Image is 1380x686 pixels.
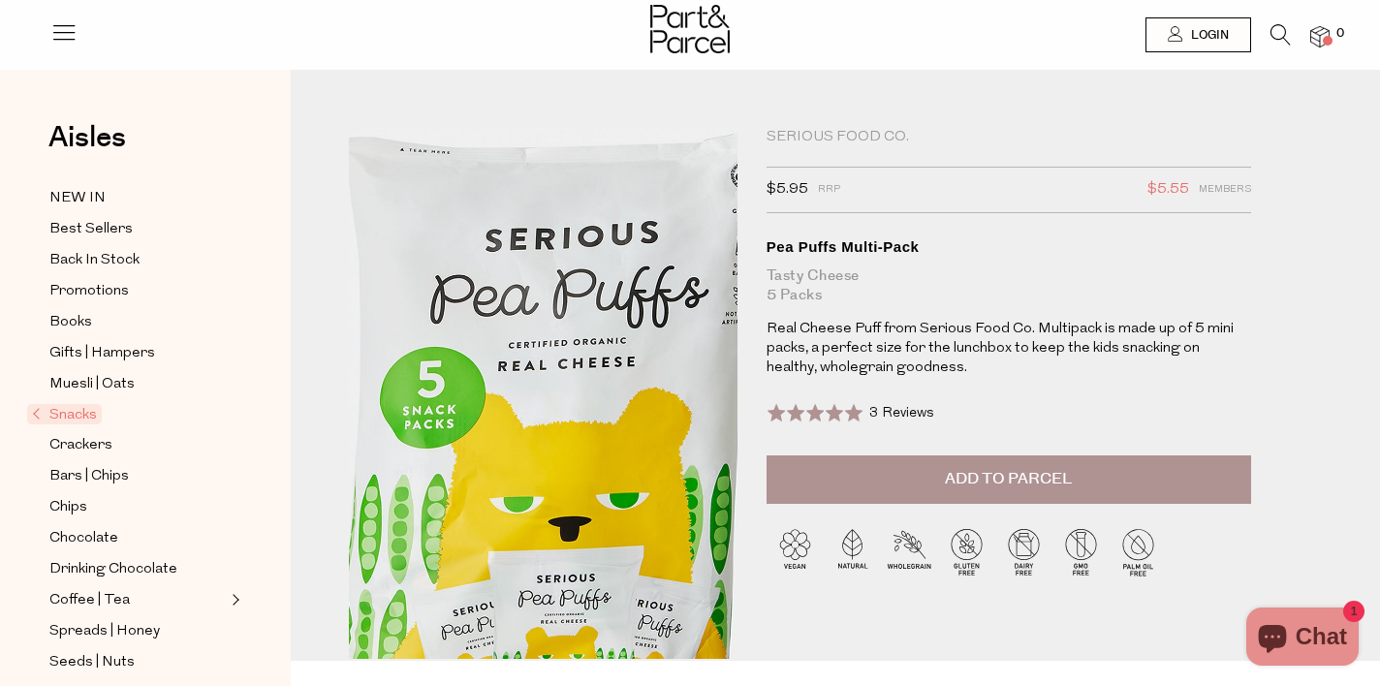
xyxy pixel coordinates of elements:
[49,558,177,581] span: Drinking Chocolate
[49,434,112,457] span: Crackers
[49,186,226,210] a: NEW IN
[49,589,130,612] span: Coffee | Tea
[767,128,1251,147] div: Serious Food Co.
[650,5,730,53] img: Part&Parcel
[48,116,126,159] span: Aisles
[49,342,155,365] span: Gifts | Hampers
[945,468,1072,490] span: Add to Parcel
[27,404,102,424] span: Snacks
[767,320,1251,378] p: Real Cheese Puff from Serious Food Co. Multipack is made up of 5 mini packs, a perfect size for t...
[49,372,226,396] a: Muesli | Oats
[49,496,87,519] span: Chips
[1199,177,1251,203] span: Members
[818,177,840,203] span: RRP
[767,237,1251,257] div: Pea Puffs Multi-Pack
[49,187,106,210] span: NEW IN
[49,557,226,581] a: Drinking Chocolate
[49,526,226,550] a: Chocolate
[49,311,92,334] span: Books
[49,217,226,241] a: Best Sellers
[1147,177,1189,203] span: $5.55
[49,249,140,272] span: Back In Stock
[767,523,824,580] img: P_P-ICONS-Live_Bec_V11_Vegan.svg
[49,218,133,241] span: Best Sellers
[32,403,226,426] a: Snacks
[49,527,118,550] span: Chocolate
[49,650,226,674] a: Seeds | Nuts
[767,177,808,203] span: $5.95
[49,341,226,365] a: Gifts | Hampers
[1310,26,1330,47] a: 0
[767,266,1251,305] div: Tasty Cheese 5 Packs
[227,588,240,611] button: Expand/Collapse Coffee | Tea
[1186,27,1229,44] span: Login
[49,433,226,457] a: Crackers
[869,406,934,421] span: 3 Reviews
[49,588,226,612] a: Coffee | Tea
[938,523,995,580] img: P_P-ICONS-Live_Bec_V11_Gluten_Free.svg
[49,279,226,303] a: Promotions
[1110,523,1167,580] img: P_P-ICONS-Live_Bec_V11_Palm_Oil_Free.svg
[49,310,226,334] a: Books
[49,495,226,519] a: Chips
[49,248,226,272] a: Back In Stock
[824,523,881,580] img: P_P-ICONS-Live_Bec_V11_Natural.svg
[881,523,938,580] img: P_P-ICONS-Live_Bec_V11_Wholegrain.svg
[995,523,1052,580] img: P_P-ICONS-Live_Bec_V11_Dairy_Free.svg
[49,619,226,643] a: Spreads | Honey
[49,651,135,674] span: Seeds | Nuts
[1332,25,1349,43] span: 0
[48,123,126,171] a: Aisles
[49,465,129,488] span: Bars | Chips
[1145,17,1251,52] a: Login
[49,373,135,396] span: Muesli | Oats
[49,280,129,303] span: Promotions
[1052,523,1110,580] img: P_P-ICONS-Live_Bec_V11_GMO_Free.svg
[49,620,160,643] span: Spreads | Honey
[767,455,1251,504] button: Add to Parcel
[49,464,226,488] a: Bars | Chips
[1240,608,1364,670] inbox-online-store-chat: Shopify online store chat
